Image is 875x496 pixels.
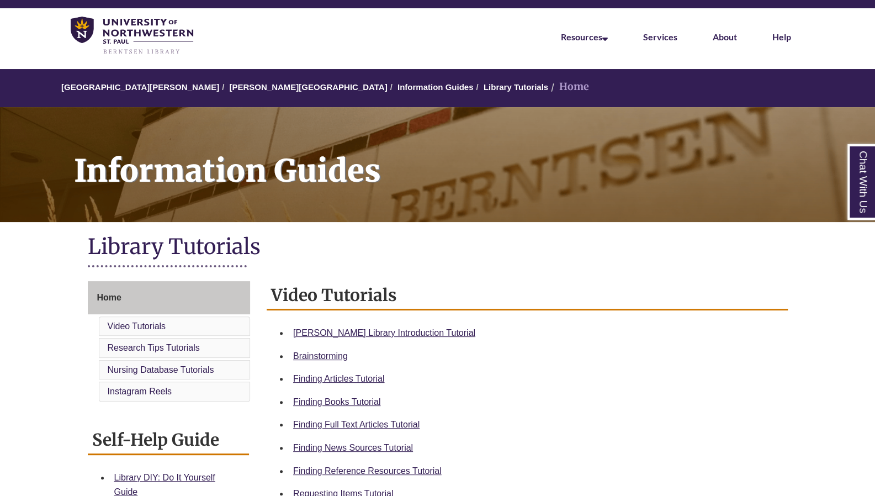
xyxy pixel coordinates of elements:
[713,31,737,42] a: About
[484,82,548,92] a: Library Tutorials
[108,321,166,331] a: Video Tutorials
[548,79,589,95] li: Home
[643,31,677,42] a: Services
[397,82,474,92] a: Information Guides
[62,107,875,208] h1: Information Guides
[561,31,608,42] a: Resources
[293,328,475,337] a: [PERSON_NAME] Library Introduction Tutorial
[108,343,200,352] a: Research Tips Tutorials
[229,82,387,92] a: [PERSON_NAME][GEOGRAPHIC_DATA]
[88,281,251,404] div: Guide Page Menu
[88,233,788,262] h1: Library Tutorials
[108,365,214,374] a: Nursing Database Tutorials
[293,397,380,407] a: Finding Books Tutorial
[293,420,420,429] a: Finding Full Text Articles Tutorial
[97,293,121,302] span: Home
[61,82,219,92] a: [GEOGRAPHIC_DATA][PERSON_NAME]
[267,281,788,310] h2: Video Tutorials
[293,466,442,476] a: Finding Reference Resources Tutorial
[293,374,384,383] a: Finding Articles Tutorial
[293,351,348,361] a: Brainstorming
[88,426,250,455] h2: Self-Help Guide
[71,17,193,55] img: UNWSP Library Logo
[293,443,413,452] a: Finding News Sources Tutorial
[772,31,791,42] a: Help
[108,387,172,396] a: Instagram Reels
[88,281,251,314] a: Home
